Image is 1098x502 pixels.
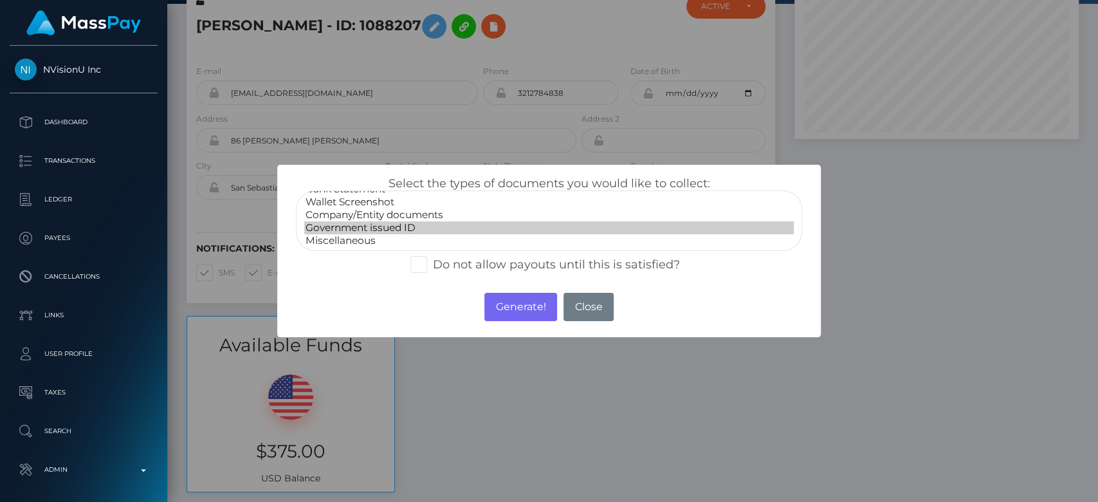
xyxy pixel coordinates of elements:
[26,10,141,35] img: MassPay Logo
[15,113,152,132] p: Dashboard
[15,422,152,441] p: Search
[296,191,802,251] select: <
[15,383,152,402] p: Taxes
[15,344,152,364] p: User Profile
[410,256,680,273] label: Do not allow payouts until this is satisfied?
[304,234,794,247] option: Miscellaneous
[484,293,557,321] button: Generate!
[15,151,152,171] p: Transactions
[15,228,152,248] p: Payees
[304,221,794,234] option: Government issued ID
[10,64,158,75] span: NVisionU Inc
[286,176,812,251] div: Select the types of documents you would like to collect:
[15,267,152,286] p: Cancellations
[304,209,794,221] option: Company/Entity documents
[15,306,152,325] p: Links
[563,293,614,321] button: Close
[15,460,152,479] p: Admin
[15,59,37,80] img: NVisionU Inc
[15,190,152,209] p: Ledger
[304,196,794,209] option: Wallet Screenshot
